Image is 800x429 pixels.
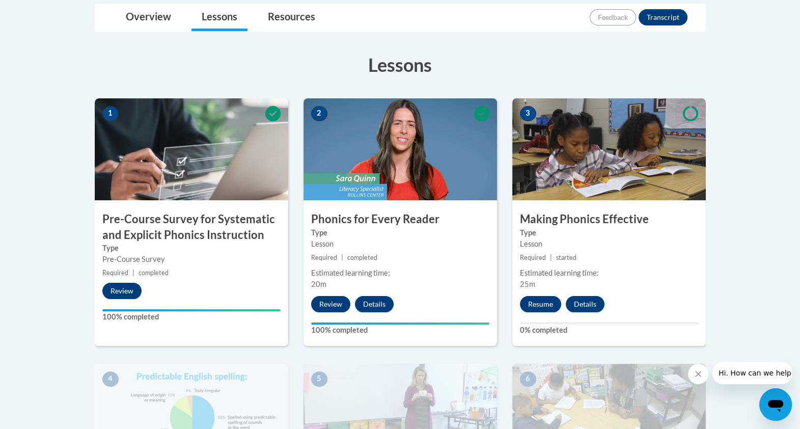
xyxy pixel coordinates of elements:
span: Hi. How can we help? [6,7,82,15]
a: Overview [116,4,181,31]
span: | [341,254,343,261]
img: Course Image [304,98,497,200]
span: 5 [311,371,327,387]
iframe: Button to launch messaging window [759,388,792,421]
div: Your progress [102,309,281,311]
button: Resume [520,296,561,312]
div: Your progress [311,323,489,325]
a: Resources [258,4,325,31]
span: 25m [520,280,535,288]
div: Pre-Course Survey [102,254,281,265]
span: 4 [102,371,119,387]
h3: Pre-Course Survey for Systematic and Explicit Phonics Instruction [95,211,288,243]
h3: Phonics for Every Reader [304,211,497,227]
span: Required [311,254,337,261]
button: Details [355,296,394,312]
a: Lessons [191,4,247,31]
label: Type [311,227,489,238]
label: 100% completed [102,311,281,323]
label: Type [102,243,281,254]
div: Lesson [311,238,489,250]
button: Review [102,283,142,299]
span: 3 [520,106,536,121]
button: Details [566,296,604,312]
iframe: Message from company [712,362,792,384]
h3: Making Phonics Effective [512,211,706,227]
span: 1 [102,106,119,121]
div: Lesson [520,238,698,250]
span: started [556,254,576,261]
span: completed [139,269,169,277]
button: Transcript [639,9,687,25]
span: Required [102,269,128,277]
label: 100% completed [311,325,489,336]
iframe: Close message [688,364,708,384]
label: Type [520,227,698,238]
span: | [132,269,134,277]
label: 0% completed [520,325,698,336]
span: 20m [311,280,326,288]
button: Feedback [590,9,636,25]
span: Required [520,254,546,261]
img: Course Image [512,98,706,200]
div: Estimated learning time: [311,267,489,279]
button: Review [311,296,350,312]
span: 6 [520,371,536,387]
h3: Lessons [95,52,706,77]
span: 2 [311,106,327,121]
span: completed [347,254,377,261]
div: Estimated learning time: [520,267,698,279]
img: Course Image [95,98,288,200]
span: | [550,254,552,261]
